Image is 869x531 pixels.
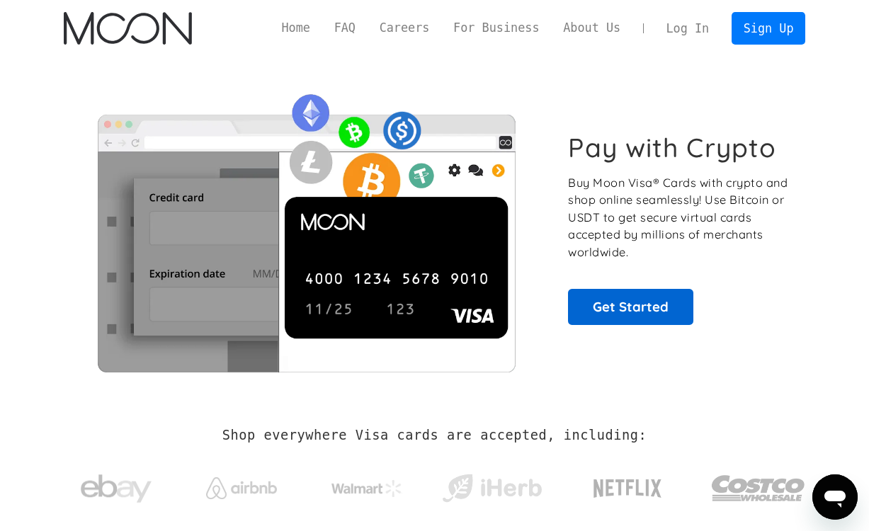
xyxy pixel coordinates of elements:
img: Netflix [592,471,663,506]
a: Netflix [564,457,691,513]
a: Walmart [314,466,419,504]
h1: Pay with Crypto [568,132,776,164]
img: Moon Cards let you spend your crypto anywhere Visa is accepted. [64,84,549,372]
h2: Shop everywhere Visa cards are accepted, including: [222,428,647,443]
img: Moon Logo [64,12,192,45]
iframe: Button to launch messaging window [812,474,858,520]
a: iHerb [439,456,545,514]
a: home [64,12,192,45]
a: Log In [654,13,721,44]
a: Airbnb [188,463,294,506]
a: Get Started [568,289,693,324]
a: FAQ [322,19,368,37]
img: Costco [711,462,806,515]
a: Home [270,19,322,37]
a: Costco [711,447,806,522]
a: ebay [64,452,169,518]
a: Careers [368,19,441,37]
img: Airbnb [206,477,277,499]
img: iHerb [439,470,545,507]
img: ebay [81,467,152,511]
a: About Us [551,19,632,37]
a: For Business [441,19,551,37]
p: Buy Moon Visa® Cards with crypto and shop online seamlessly! Use Bitcoin or USDT to get secure vi... [568,174,790,261]
img: Walmart [331,480,402,497]
a: Sign Up [732,12,805,44]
